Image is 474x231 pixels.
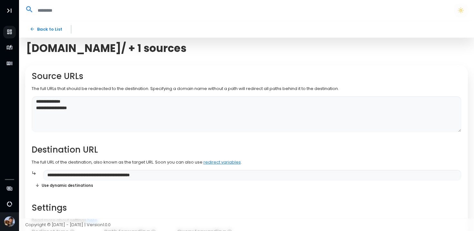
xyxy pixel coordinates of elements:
p: The full URLs that should be redirected to the destination. Specifying a domain name without a pa... [32,85,462,92]
span: Copyright © [DATE] - [DATE] | Version 1.0.0 [25,222,111,228]
button: Use dynamic destinations [32,181,97,190]
button: Toggle Aside [3,5,15,17]
p: The full URL of the destination, also known as the target URL. Soon you can also use . [32,159,462,166]
a: Back to List [25,24,67,35]
p: Read more about settings . [32,217,462,224]
img: Avatar [4,216,15,227]
h2: Destination URL [32,145,462,155]
a: here [87,217,97,223]
h2: Source URLs [32,71,462,81]
a: redirect variables [203,159,241,165]
h2: Settings [32,203,462,213]
span: [DOMAIN_NAME]/ + 1 sources [26,42,186,55]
